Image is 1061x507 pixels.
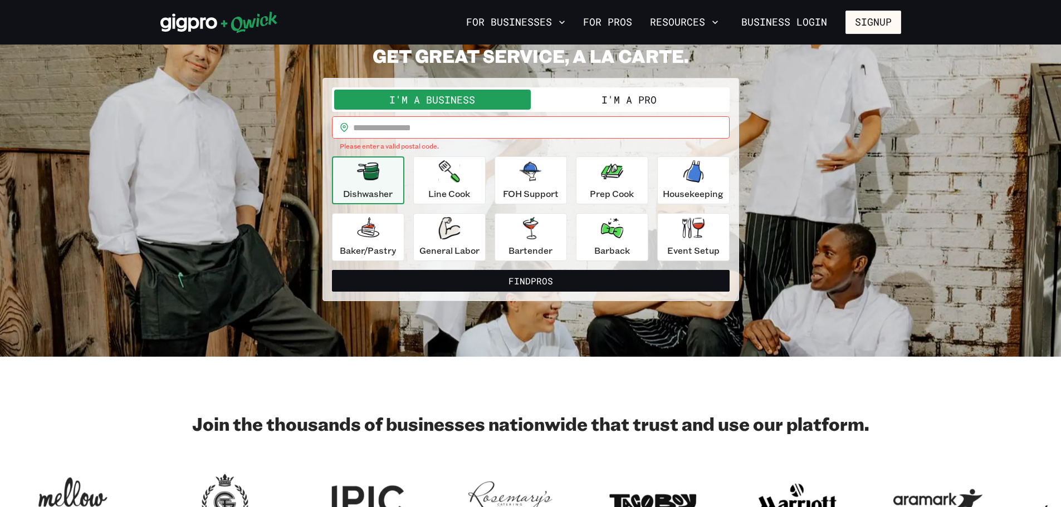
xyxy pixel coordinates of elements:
[657,213,730,261] button: Event Setup
[663,187,723,200] p: Housekeeping
[160,412,901,435] h2: Join the thousands of businesses nationwide that trust and use our platform.
[845,11,901,34] button: Signup
[579,13,637,32] a: For Pros
[322,45,739,67] h2: GET GREAT SERVICE, A LA CARTE.
[594,244,630,257] p: Barback
[657,156,730,204] button: Housekeeping
[332,213,404,261] button: Baker/Pastry
[462,13,570,32] button: For Businesses
[332,156,404,204] button: Dishwasher
[576,156,648,204] button: Prep Cook
[590,187,634,200] p: Prep Cook
[531,90,727,110] button: I'm a Pro
[332,270,730,292] button: FindPros
[419,244,480,257] p: General Labor
[509,244,552,257] p: Bartender
[576,213,648,261] button: Barback
[340,244,396,257] p: Baker/Pastry
[667,244,720,257] p: Event Setup
[413,156,486,204] button: Line Cook
[503,187,559,200] p: FOH Support
[413,213,486,261] button: General Labor
[343,187,393,200] p: Dishwasher
[334,90,531,110] button: I'm a Business
[495,213,567,261] button: Bartender
[495,156,567,204] button: FOH Support
[428,187,470,200] p: Line Cook
[340,141,722,152] p: Please enter a valid postal code.
[646,13,723,32] button: Resources
[732,11,837,34] a: Business Login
